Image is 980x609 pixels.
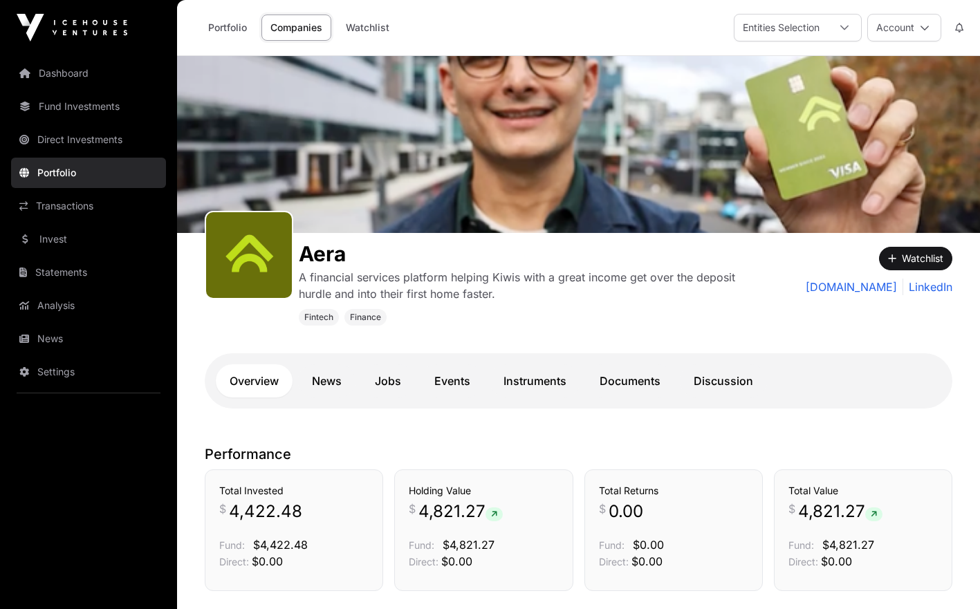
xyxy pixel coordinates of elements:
[299,269,766,302] p: A financial services platform helping Kiwis with a great income get over the deposit hurdle and i...
[441,554,472,568] span: $0.00
[11,357,166,387] a: Settings
[11,257,166,288] a: Statements
[11,290,166,321] a: Analysis
[586,364,674,397] a: Documents
[11,158,166,188] a: Portfolio
[17,14,127,41] img: Icehouse Ventures Logo
[599,484,748,498] h3: Total Returns
[680,364,767,397] a: Discussion
[253,538,308,552] span: $4,422.48
[821,554,852,568] span: $0.00
[304,312,333,323] span: Fintech
[443,538,494,552] span: $4,821.27
[420,364,484,397] a: Events
[788,539,814,551] span: Fund:
[599,539,625,551] span: Fund:
[11,58,166,88] a: Dashboard
[199,15,256,41] a: Portfolio
[11,324,166,354] a: News
[177,56,980,233] img: Aera
[409,500,416,517] span: $
[252,554,283,568] span: $0.00
[879,247,952,270] button: Watchlist
[11,124,166,155] a: Direct Investments
[490,364,580,397] a: Instruments
[409,484,558,498] h3: Holding Value
[798,500,882,523] span: 4,821.27
[633,538,664,552] span: $0.00
[788,500,795,517] span: $
[788,484,938,498] h3: Total Value
[216,364,293,397] a: Overview
[205,444,952,464] p: Performance
[11,224,166,254] a: Invest
[219,539,245,551] span: Fund:
[11,91,166,122] a: Fund Investments
[418,500,503,523] span: 4,821.27
[216,364,941,397] nav: Tabs
[409,539,434,551] span: Fund:
[212,218,286,292] img: Screenshot-2024-04-28-at-11.18.25%E2%80%AFAM.png
[631,554,663,568] span: $0.00
[361,364,415,397] a: Jobs
[11,191,166,221] a: Transactions
[219,484,369,498] h3: Total Invested
[609,500,643,523] span: 0.00
[806,279,897,295] a: [DOMAIN_NAME]
[229,500,302,523] span: 4,422.48
[409,556,438,568] span: Direct:
[337,15,398,41] a: Watchlist
[350,312,381,323] span: Finance
[299,241,766,266] h1: Aera
[599,500,606,517] span: $
[219,556,249,568] span: Direct:
[903,279,952,295] a: LinkedIn
[822,538,874,552] span: $4,821.27
[867,14,941,41] button: Account
[261,15,331,41] a: Companies
[788,556,818,568] span: Direct:
[298,364,355,397] a: News
[219,500,226,517] span: $
[734,15,828,41] div: Entities Selection
[599,556,629,568] span: Direct:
